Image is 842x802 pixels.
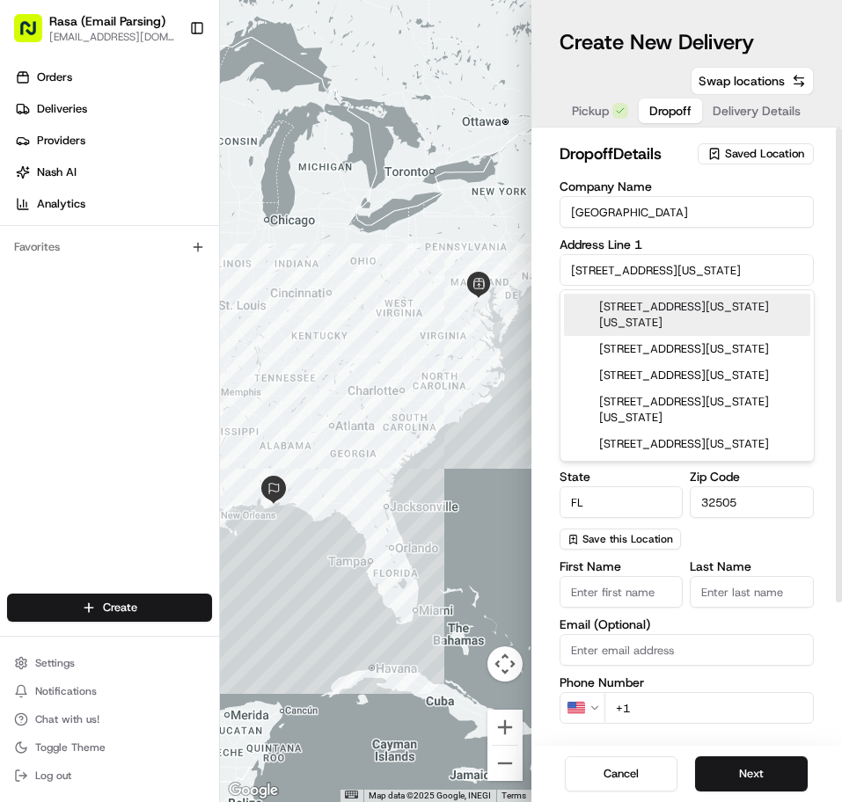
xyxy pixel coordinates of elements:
button: Swap locations [691,67,814,95]
label: Email (Optional) [560,618,815,631]
span: Chat with us! [35,712,99,726]
a: Open this area in Google Maps (opens a new window) [224,779,282,802]
label: Address Line 1 [560,238,815,251]
span: Providers [37,133,85,149]
input: Enter zip code [690,486,814,518]
button: Cancel [565,756,677,791]
span: Delivery Details [713,102,801,120]
button: Map camera controls [487,646,523,682]
a: Terms (opens in new tab) [502,791,526,800]
a: Powered byPylon [124,435,213,449]
div: Favorites [7,233,212,261]
label: Company Name [560,180,815,193]
div: We're available if you need us! [79,186,242,200]
span: Pickup [572,102,609,120]
h2: dropoff Details [560,142,688,166]
img: Google [224,779,282,802]
a: 💻API Documentation [142,386,289,418]
div: [STREET_ADDRESS][US_STATE] [564,431,810,457]
span: Deliveries [37,101,87,117]
button: Create [7,594,212,622]
button: Zoom in [487,710,523,745]
button: Notifications [7,679,212,704]
button: [EMAIL_ADDRESS][DOMAIN_NAME] [49,30,175,44]
label: Phone Number [560,676,815,689]
button: Settings [7,651,212,675]
div: Past conversations [18,229,118,243]
button: Zoom out [487,746,523,781]
label: First Name [560,560,684,572]
button: Rasa (Email Parsing) [49,12,165,30]
span: • [149,273,155,287]
div: 📗 [18,395,32,409]
span: Knowledge Base [35,393,135,411]
img: 1736555255976-a54dd68f-1ca7-489b-9aae-adbdc363a1c4 [35,273,49,288]
input: Enter company name [560,196,815,228]
span: Settings [35,656,75,670]
span: Create [103,600,137,616]
a: Providers [7,127,219,155]
button: Next [695,756,808,791]
div: [STREET_ADDRESS][US_STATE][US_STATE] [564,389,810,431]
button: Rasa (Email Parsing)[EMAIL_ADDRESS][DOMAIN_NAME] [7,7,182,49]
img: 1736555255976-a54dd68f-1ca7-489b-9aae-adbdc363a1c4 [35,321,49,335]
input: Enter address [560,254,815,286]
span: Saved Location [725,146,804,162]
label: Last Name [690,560,814,572]
span: [PERSON_NAME] [55,320,143,334]
span: Orders [37,69,72,85]
button: Log out [7,763,212,788]
span: Dropoff [649,102,692,120]
button: Toggle Theme [7,735,212,760]
input: Enter last name [690,576,814,608]
a: Nash AI [7,158,219,186]
div: [STREET_ADDRESS][US_STATE][US_STATE] [564,294,810,336]
img: 9188753566659_6852d8bf1fb38e338040_72.png [37,168,69,200]
input: Enter email address [560,634,815,666]
span: API Documentation [166,393,282,411]
a: Deliveries [7,95,219,123]
input: Enter phone number [604,692,815,724]
a: Analytics [7,190,219,218]
button: Keyboard shortcuts [345,791,357,798]
input: Clear [46,113,290,132]
label: State [560,470,684,483]
button: Start new chat [299,173,320,194]
h1: Create New Delivery [560,28,754,56]
div: 💻 [149,395,163,409]
img: Klarizel Pensader [18,256,46,284]
div: [STREET_ADDRESS][US_STATE] [564,336,810,362]
div: Suggestions [560,289,815,462]
span: • [146,320,152,334]
button: Saved Location [698,142,814,166]
span: [DATE] [156,320,192,334]
a: 📗Knowledge Base [11,386,142,418]
img: Liam S. [18,303,46,332]
span: Nash AI [37,164,77,180]
div: Start new chat [79,168,289,186]
span: Map data ©2025 Google, INEGI [369,791,491,800]
img: 1736555255976-a54dd68f-1ca7-489b-9aae-adbdc363a1c4 [18,168,49,200]
span: Analytics [37,196,85,212]
div: [STREET_ADDRESS][US_STATE] [564,362,810,389]
input: Enter first name [560,576,684,608]
img: Nash [18,18,53,53]
label: Zip Code [690,470,814,483]
span: Klarizel Pensader [55,273,145,287]
span: Notifications [35,684,97,698]
p: Welcome 👋 [18,70,320,98]
span: Log out [35,769,71,783]
button: Chat with us! [7,707,212,732]
button: See all [273,225,320,246]
span: Swap locations [699,72,785,90]
span: [DATE] [158,273,194,287]
button: Save this Location [560,529,681,550]
span: Toggle Theme [35,740,106,755]
a: Orders [7,63,219,91]
input: Enter state [560,486,684,518]
span: Pylon [175,436,213,449]
span: Save this Location [582,532,673,546]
